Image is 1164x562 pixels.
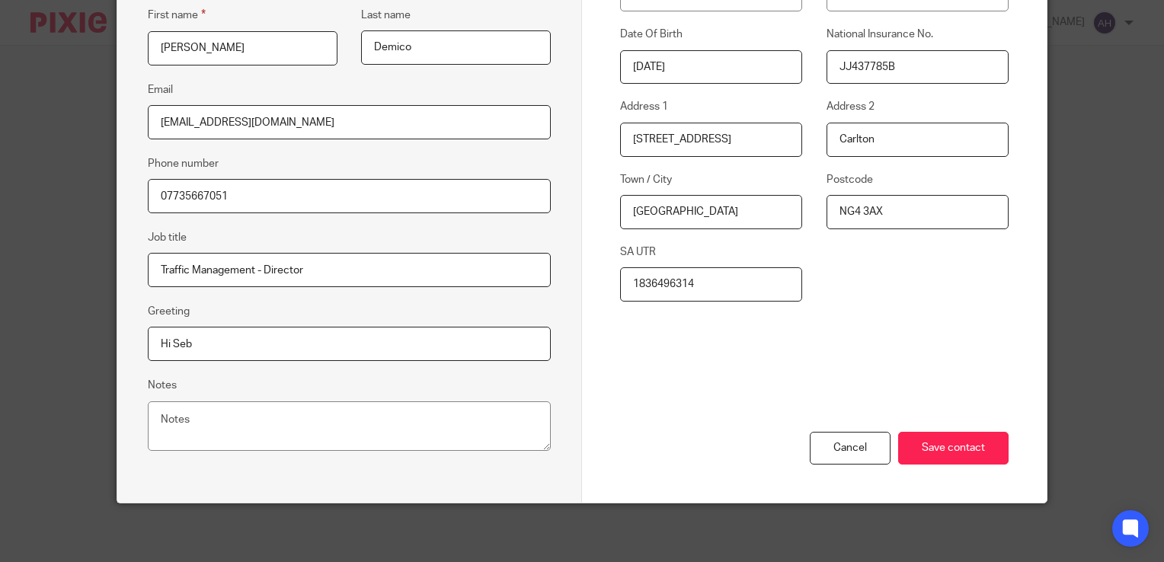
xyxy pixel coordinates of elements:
[620,27,802,42] label: Date Of Birth
[620,172,802,187] label: Town / City
[620,99,802,114] label: Address 1
[148,304,190,319] label: Greeting
[827,27,1009,42] label: National Insurance No.
[148,6,206,24] label: First name
[898,432,1009,465] input: Save contact
[620,244,802,260] label: SA UTR
[148,378,177,393] label: Notes
[148,156,219,171] label: Phone number
[827,99,1009,114] label: Address 2
[361,8,411,23] label: Last name
[148,230,187,245] label: Job title
[148,82,173,97] label: Email
[810,432,891,465] div: Cancel
[148,327,551,361] input: e.g. Dear Mrs. Appleseed or Hi Sam
[827,172,1009,187] label: Postcode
